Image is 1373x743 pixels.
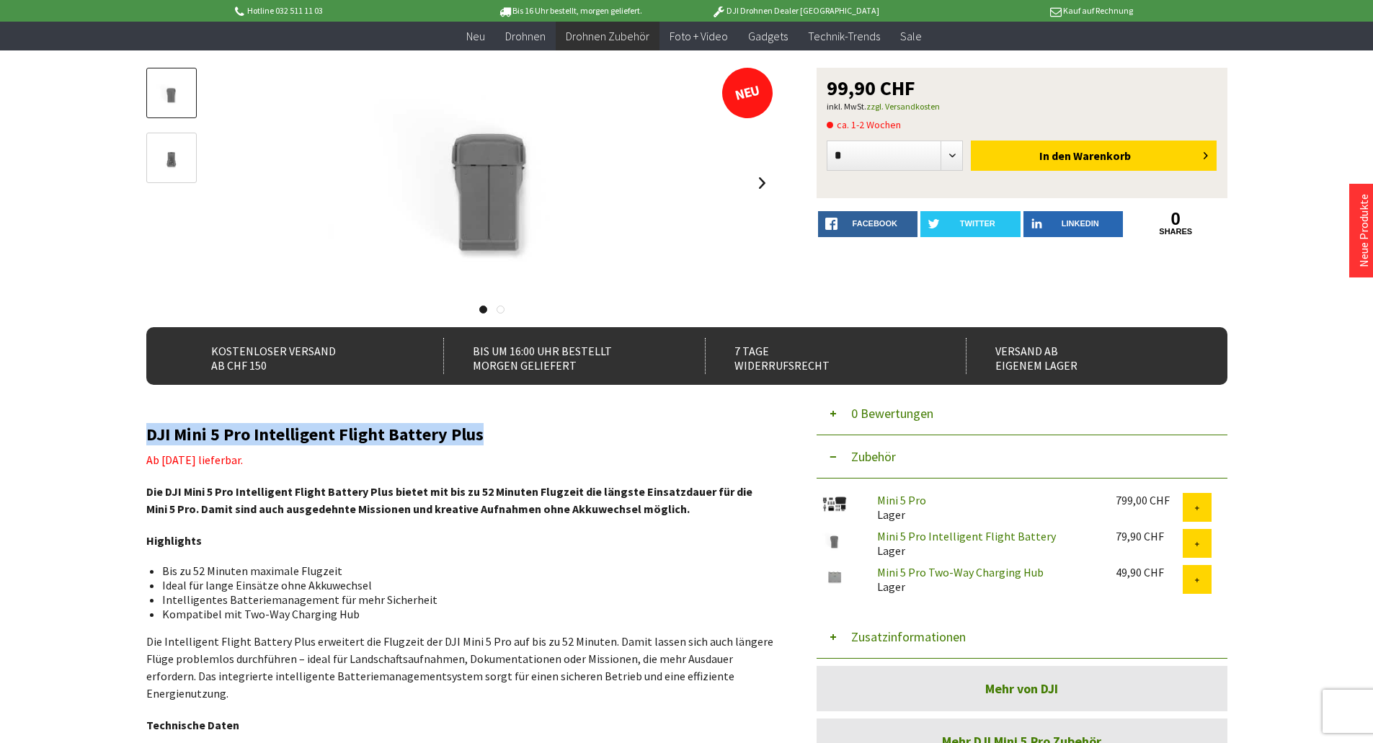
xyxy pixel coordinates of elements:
a: Foto + Video [659,22,738,51]
div: 7 Tage Widerrufsrecht [705,338,935,374]
span: 99,90 CHF [827,78,915,98]
span: Foto + Video [670,29,728,43]
strong: Die DJI Mini 5 Pro Intelligent Flight Battery Plus bietet mit bis zu 52 Minuten Flugzeit die läng... [146,484,752,516]
span: Drohnen [505,29,546,43]
a: Drohnen Zubehör [556,22,659,51]
span: twitter [960,219,995,228]
li: Intelligentes Batteriemanagement für mehr Sicherheit [162,592,762,607]
a: Sale [890,22,932,51]
strong: Highlights [146,533,202,548]
button: In den Warenkorb [971,141,1217,171]
img: Mini 5 Pro Two-Way Charging Hub [817,565,853,589]
img: Mini 5 Pro Intelligent Flight Battery [817,529,853,553]
a: Mini 5 Pro [877,493,926,507]
p: Bis 16 Uhr bestellt, morgen geliefert. [458,2,683,19]
button: Zubehör [817,435,1227,479]
a: Neu [456,22,495,51]
span: Gadgets [748,29,788,43]
div: Lager [866,565,1104,594]
span: Drohnen Zubehör [566,29,649,43]
a: Mehr von DJI [817,666,1227,711]
a: LinkedIn [1023,211,1124,237]
a: facebook [818,211,918,237]
span: Ab [DATE] lieferbar. [146,453,243,467]
a: 0 [1126,211,1226,227]
span: Warenkorb [1073,148,1131,163]
a: Drohnen [495,22,556,51]
div: Lager [866,529,1104,558]
a: Neue Produkte [1356,194,1371,267]
p: Die Intelligent Flight Battery Plus erweitert die Flugzeit der DJI Mini 5 Pro auf bis zu 52 Minut... [146,633,773,702]
p: Hotline 032 511 11 03 [233,2,458,19]
li: Ideal für lange Einsätze ohne Akkuwechsel [162,578,762,592]
span: Sale [900,29,922,43]
a: Mini 5 Pro Intelligent Flight Battery [877,529,1056,543]
div: Bis um 16:00 Uhr bestellt Morgen geliefert [443,338,673,374]
img: Vorschau: Mini 5 Pro Intelligent Flight Battery Plus [151,80,192,108]
a: Mini 5 Pro Two-Way Charging Hub [877,565,1044,579]
li: Bis zu 52 Minuten maximale Flugzeit [162,564,762,578]
h2: DJI Mini 5 Pro Intelligent Flight Battery Plus [146,425,773,444]
span: LinkedIn [1062,219,1099,228]
a: Gadgets [738,22,798,51]
div: 799,00 CHF [1116,493,1183,507]
span: ca. 1-2 Wochen [827,116,901,133]
span: Technik-Trends [808,29,880,43]
li: Kompatibel mit Two-Way Charging Hub [162,607,762,621]
img: Mini 5 Pro [817,493,853,517]
div: 49,90 CHF [1116,565,1183,579]
div: 79,90 CHF [1116,529,1183,543]
div: Lager [866,493,1104,522]
p: Kauf auf Rechnung [908,2,1133,19]
img: Mini 5 Pro Intelligent Flight Battery Plus [319,68,665,298]
button: 0 Bewertungen [817,392,1227,435]
div: Versand ab eigenem Lager [966,338,1196,374]
button: Zusatzinformationen [817,615,1227,659]
span: Neu [466,29,485,43]
a: zzgl. Versandkosten [866,101,940,112]
strong: Technische Daten [146,718,239,732]
a: shares [1126,227,1226,236]
span: facebook [853,219,897,228]
a: twitter [920,211,1021,237]
p: inkl. MwSt. [827,98,1217,115]
div: Kostenloser Versand ab CHF 150 [182,338,412,374]
span: In den [1039,148,1071,163]
a: Technik-Trends [798,22,890,51]
p: DJI Drohnen Dealer [GEOGRAPHIC_DATA] [683,2,907,19]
